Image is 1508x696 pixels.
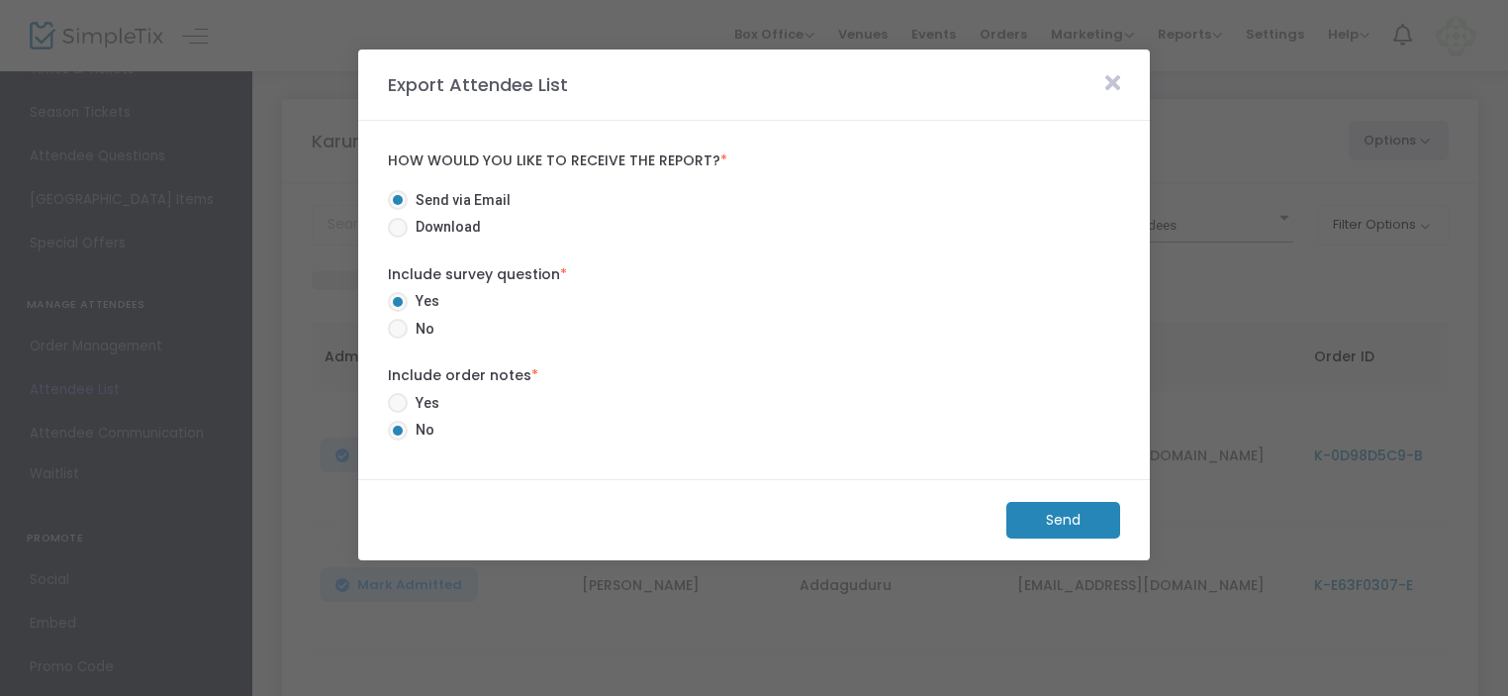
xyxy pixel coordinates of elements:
[408,190,511,211] span: Send via Email
[378,71,578,98] m-panel-title: Export Attendee List
[408,291,439,312] span: Yes
[388,365,1120,386] label: Include order notes
[1006,502,1120,539] m-button: Send
[358,50,1150,121] m-panel-header: Export Attendee List
[408,420,434,441] span: No
[408,319,434,340] span: No
[408,217,481,238] span: Download
[388,264,1120,285] label: Include survey question
[388,152,1120,170] label: How would you like to receive the report?
[408,393,439,414] span: Yes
